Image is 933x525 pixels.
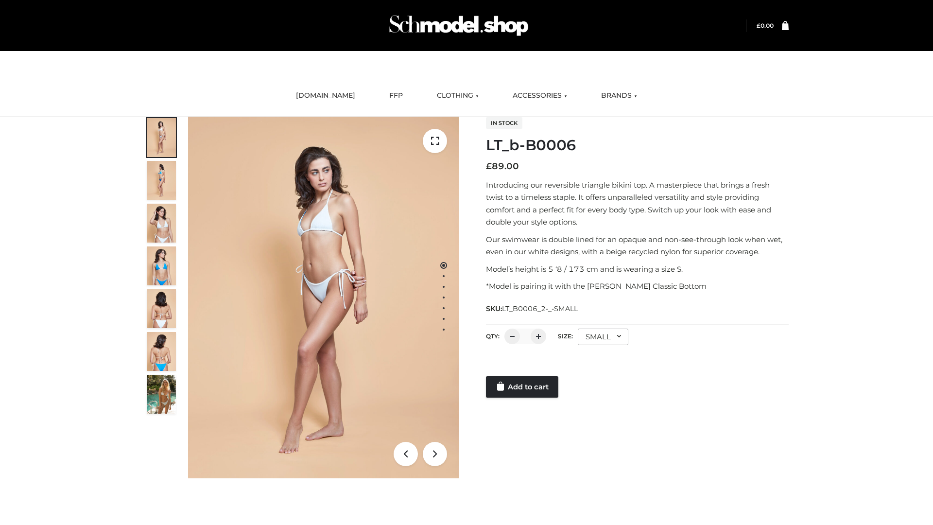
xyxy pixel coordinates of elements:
[486,117,522,129] span: In stock
[486,233,789,258] p: Our swimwear is double lined for an opaque and non-see-through look when wet, even in our white d...
[147,161,176,200] img: ArielClassicBikiniTop_CloudNine_AzureSky_OW114ECO_2-scaled.jpg
[147,375,176,414] img: Arieltop_CloudNine_AzureSky2.jpg
[188,117,459,478] img: ArielClassicBikiniTop_CloudNine_AzureSky_OW114ECO_1
[147,118,176,157] img: ArielClassicBikiniTop_CloudNine_AzureSky_OW114ECO_1-scaled.jpg
[486,161,492,172] span: £
[382,85,410,106] a: FFP
[386,6,532,45] img: Schmodel Admin 964
[147,246,176,285] img: ArielClassicBikiniTop_CloudNine_AzureSky_OW114ECO_4-scaled.jpg
[486,303,579,315] span: SKU:
[594,85,644,106] a: BRANDS
[289,85,363,106] a: [DOMAIN_NAME]
[486,376,558,398] a: Add to cart
[486,137,789,154] h1: LT_b-B0006
[147,289,176,328] img: ArielClassicBikiniTop_CloudNine_AzureSky_OW114ECO_7-scaled.jpg
[757,22,774,29] a: £0.00
[486,179,789,228] p: Introducing our reversible triangle bikini top. A masterpiece that brings a fresh twist to a time...
[486,161,519,172] bdi: 89.00
[486,280,789,293] p: *Model is pairing it with the [PERSON_NAME] Classic Bottom
[147,332,176,371] img: ArielClassicBikiniTop_CloudNine_AzureSky_OW114ECO_8-scaled.jpg
[757,22,774,29] bdi: 0.00
[578,329,628,345] div: SMALL
[430,85,486,106] a: CLOTHING
[558,332,573,340] label: Size:
[486,332,500,340] label: QTY:
[502,304,578,313] span: LT_B0006_2-_-SMALL
[147,204,176,243] img: ArielClassicBikiniTop_CloudNine_AzureSky_OW114ECO_3-scaled.jpg
[757,22,760,29] span: £
[486,263,789,276] p: Model’s height is 5 ‘8 / 173 cm and is wearing a size S.
[505,85,574,106] a: ACCESSORIES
